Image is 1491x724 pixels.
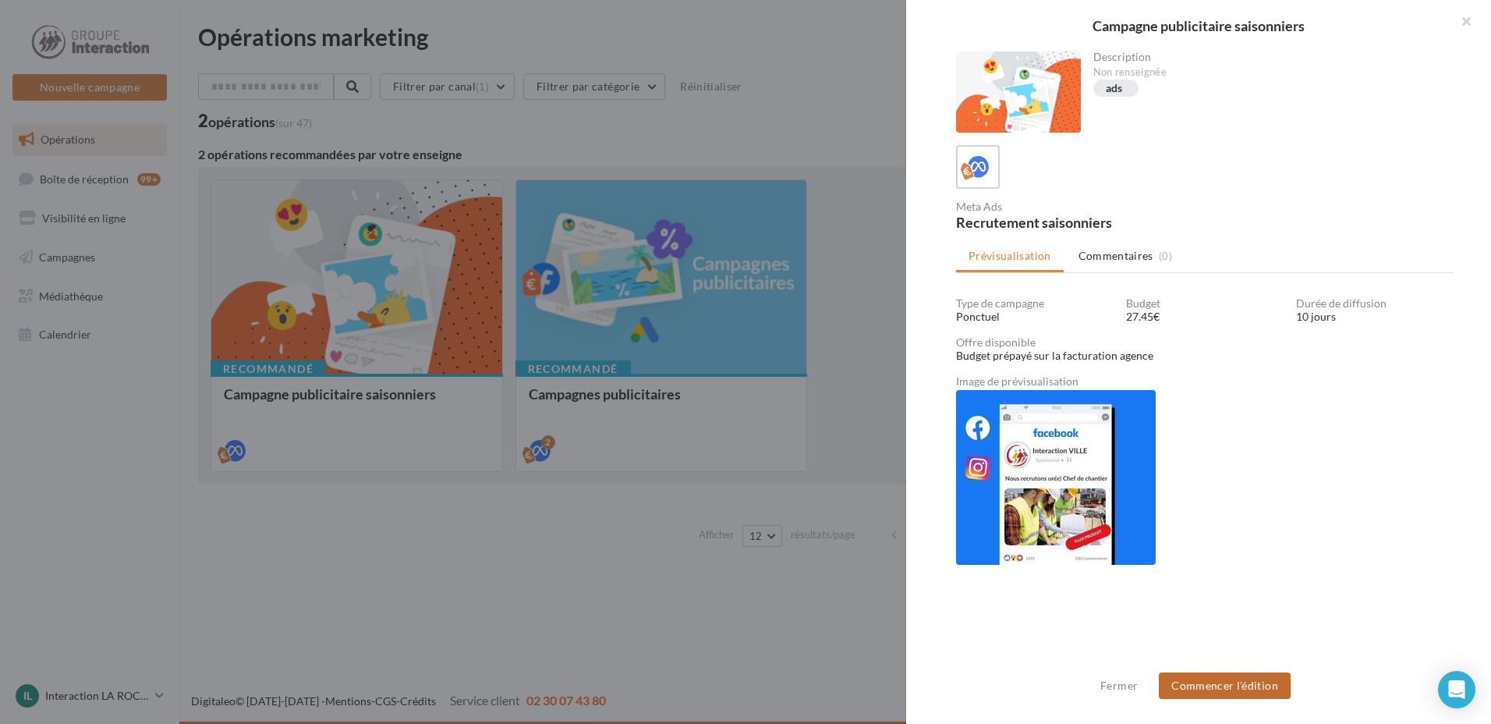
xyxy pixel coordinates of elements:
[1126,298,1284,309] div: Budget
[956,298,1114,309] div: Type de campagne
[1093,66,1442,80] div: Non renseignée
[1094,676,1144,695] button: Fermer
[1296,309,1454,325] div: 10 jours
[1438,671,1475,708] div: Open Intercom Messenger
[956,390,1156,565] img: 34b60d642814631a584a2e3f9940d448.jpg
[956,215,1199,229] div: Recrutement saisonniers
[1078,248,1153,264] span: Commentaires
[1296,298,1454,309] div: Durée de diffusion
[1159,673,1291,699] button: Commencer l'édition
[956,376,1454,387] div: Image de prévisualisation
[931,19,1466,33] div: Campagne publicitaire saisonniers
[956,348,1454,364] div: Budget prépayé sur la facturation agence
[956,337,1454,348] div: Offre disponible
[1093,51,1442,62] div: Description
[1126,309,1284,325] div: 27.45€
[956,309,1114,325] div: Ponctuel
[1159,250,1172,262] span: (0)
[1106,83,1123,94] div: ads
[956,201,1199,212] div: Meta Ads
